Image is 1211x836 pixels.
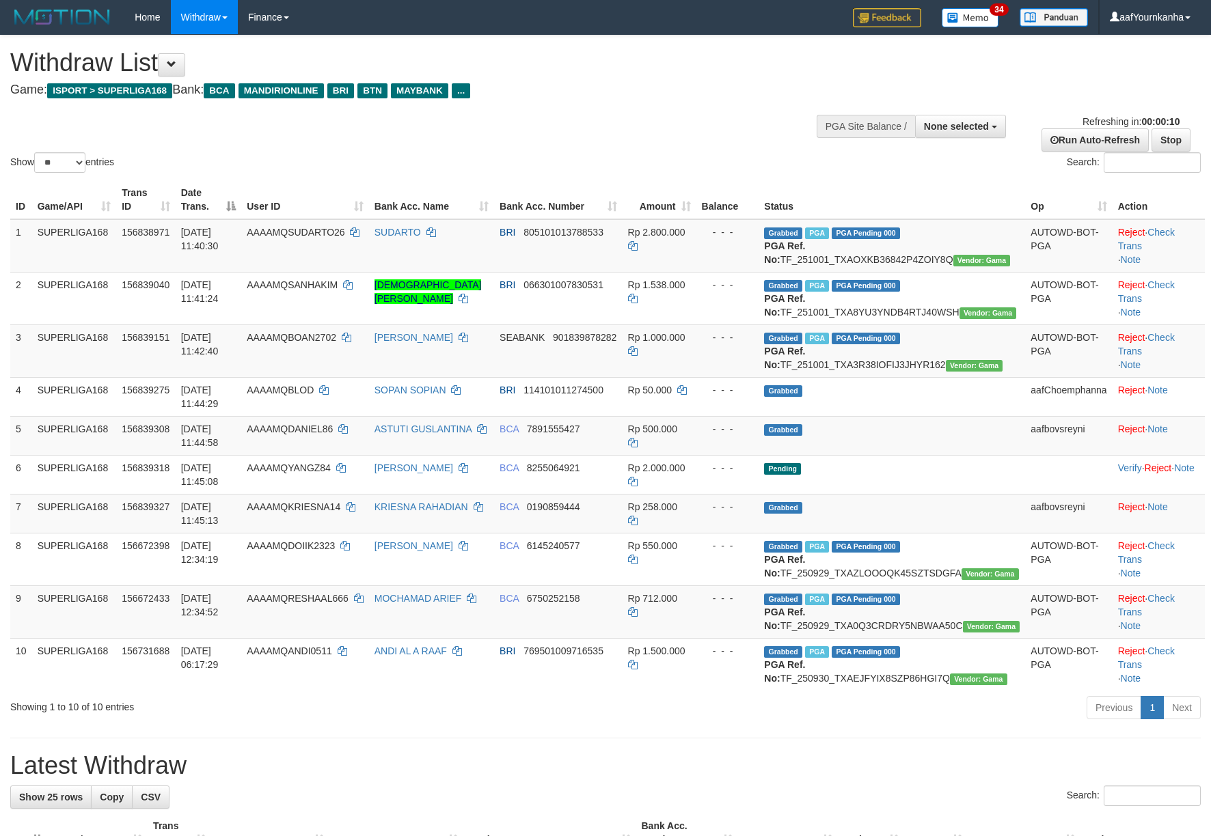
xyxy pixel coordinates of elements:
span: PGA Pending [832,646,900,658]
a: Check Trans [1118,332,1175,357]
td: TF_251001_TXA3R38IOFIJ3JHYR162 [759,324,1025,377]
th: User ID: activate to sort column ascending [241,180,369,219]
span: AAAAMQDOIIK2323 [247,540,335,551]
a: Reject [1118,227,1145,238]
div: - - - [702,500,754,514]
span: 156672433 [122,593,169,604]
span: PGA Pending [832,280,900,292]
td: TF_250929_TXAZLOOOQK45SZTSDGFA [759,533,1025,585]
span: AAAAMQSUDARTO26 [247,227,344,238]
img: Button%20Memo.svg [942,8,999,27]
span: PGA Pending [832,333,900,344]
a: KRIESNA RAHADIAN [375,501,468,512]
span: Vendor URL: https://trx31.1velocity.biz [962,568,1019,580]
span: ... [452,83,470,98]
a: CSV [132,785,169,809]
a: MOCHAMAD ARIEF [375,593,462,604]
a: Check Trans [1118,645,1175,670]
td: 9 [10,585,32,638]
td: · · [1113,533,1205,585]
a: [PERSON_NAME] [375,540,453,551]
td: AUTOWD-BOT-PGA [1025,272,1112,324]
span: Rp 258.000 [628,501,677,512]
span: 156839308 [122,423,169,434]
a: SOPAN SOPIAN [375,385,446,395]
th: Date Trans.: activate to sort column descending [176,180,242,219]
td: AUTOWD-BOT-PGA [1025,585,1112,638]
span: Grabbed [764,227,802,239]
td: TF_250930_TXAEJFYIX8SZP86HGI7Q [759,638,1025,691]
span: Vendor URL: https://trx31.1velocity.biz [953,255,1011,266]
td: TF_251001_TXA8YU3YNDB4RTJ40WSH [759,272,1025,324]
span: Grabbed [764,333,802,344]
td: SUPERLIGA168 [32,494,116,533]
td: 3 [10,324,32,377]
th: Game/API: activate to sort column ascending [32,180,116,219]
div: - - - [702,539,754,553]
td: · · [1113,272,1205,324]
span: Copy 7891555427 to clipboard [527,423,580,434]
span: None selected [924,121,989,132]
a: Reject [1118,645,1145,656]
td: aafbovsreyni [1025,416,1112,455]
td: · · [1113,219,1205,273]
td: AUTOWD-BOT-PGA [1025,219,1112,273]
td: · · [1113,455,1205,494]
b: PGA Ref. No: [764,346,805,370]
td: · [1113,377,1205,416]
a: Check Trans [1118,593,1175,617]
span: BRI [500,279,515,290]
th: Bank Acc. Number: activate to sort column ascending [494,180,622,219]
a: Reject [1118,593,1145,604]
th: ID [10,180,32,219]
div: - - - [702,422,754,436]
th: Action [1113,180,1205,219]
th: Balance [696,180,759,219]
span: Show 25 rows [19,792,83,803]
a: [PERSON_NAME] [375,462,453,473]
td: AUTOWD-BOT-PGA [1025,638,1112,691]
label: Show entries [10,152,114,173]
span: Copy 805101013788533 to clipboard [523,227,603,238]
div: - - - [702,331,754,344]
span: 34 [990,3,1008,16]
a: 1 [1141,696,1164,719]
span: Copy 6750252158 to clipboard [527,593,580,604]
td: 1 [10,219,32,273]
td: SUPERLIGA168 [32,533,116,585]
a: Check Trans [1118,279,1175,304]
span: BCA [500,593,519,604]
span: [DATE] 06:17:29 [181,645,219,670]
span: SEABANK [500,332,545,343]
td: SUPERLIGA168 [32,377,116,416]
span: Rp 550.000 [628,540,677,551]
td: SUPERLIGA168 [32,416,116,455]
span: Grabbed [764,594,802,605]
div: - - - [702,461,754,475]
a: [DEMOGRAPHIC_DATA][PERSON_NAME] [375,279,482,304]
a: [PERSON_NAME] [375,332,453,343]
a: ANDI AL A RAAF [375,645,447,656]
span: MANDIRIONLINE [239,83,324,98]
a: Note [1147,501,1168,512]
span: Vendor URL: https://trx31.1velocity.biz [960,307,1017,319]
span: Grabbed [764,280,802,292]
a: Reject [1118,501,1145,512]
td: · · [1113,585,1205,638]
span: Rp 500.000 [628,423,677,434]
span: Copy 901839878282 to clipboard [553,332,616,343]
td: 10 [10,638,32,691]
span: BTN [357,83,387,98]
span: Copy [100,792,124,803]
span: AAAAMQANDI0511 [247,645,332,656]
td: SUPERLIGA168 [32,324,116,377]
span: Rp 1.500.000 [628,645,685,656]
div: PGA Site Balance / [817,115,915,138]
span: Grabbed [764,385,802,397]
td: AUTOWD-BOT-PGA [1025,324,1112,377]
span: [DATE] 11:45:08 [181,462,219,487]
span: Marked by aafsoycanthlai [805,541,829,553]
span: Grabbed [764,424,802,436]
a: Note [1121,620,1141,631]
span: AAAAMQBLOD [247,385,314,395]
